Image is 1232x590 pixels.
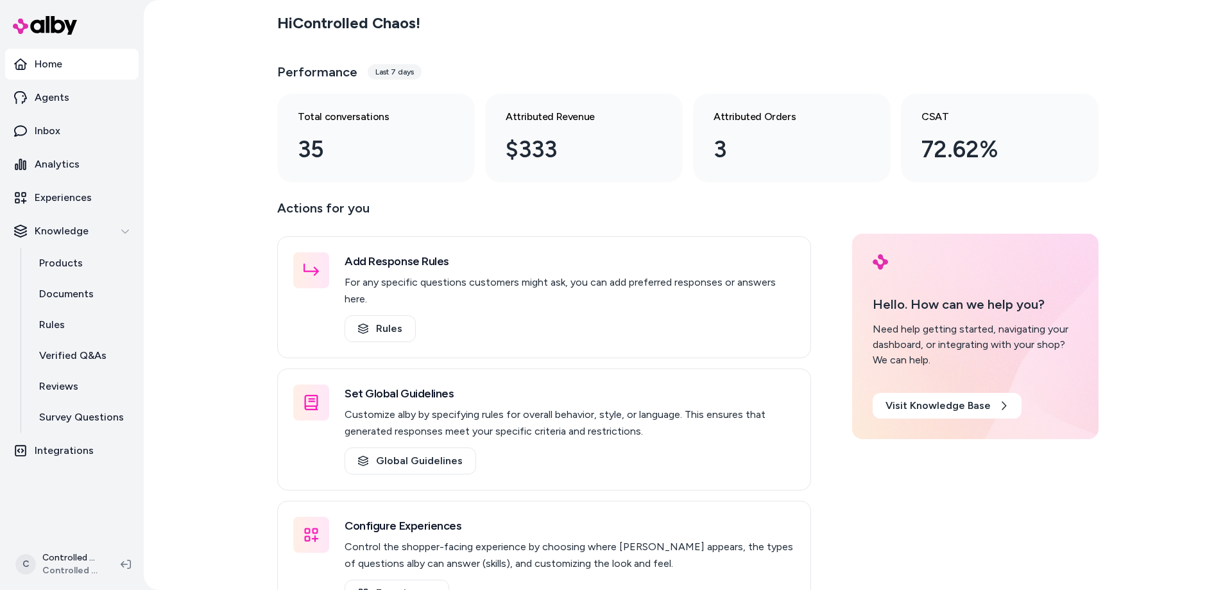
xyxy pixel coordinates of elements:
div: 72.62% [921,132,1057,167]
div: Last 7 days [368,64,422,80]
p: Inbox [35,123,60,139]
p: Integrations [35,443,94,458]
a: Visit Knowledge Base [873,393,1022,419]
a: Integrations [5,435,139,466]
a: Products [26,248,139,279]
a: Attributed Orders 3 [693,94,891,182]
p: Home [35,56,62,72]
img: alby Logo [873,254,888,270]
p: Agents [35,90,69,105]
h2: Hi Controlled Chaos ! [277,13,420,33]
p: Rules [39,317,65,333]
div: $333 [506,132,642,167]
a: Inbox [5,116,139,146]
div: 3 [714,132,850,167]
a: CSAT 72.62% [901,94,1099,182]
button: CControlled Chaos ShopifyControlled Chaos [8,544,110,585]
a: Total conversations 35 [277,94,475,182]
p: Verified Q&As [39,348,107,363]
a: Attributed Revenue $333 [485,94,683,182]
p: Customize alby by specifying rules for overall behavior, style, or language. This ensures that ge... [345,406,795,440]
p: Controlled Chaos Shopify [42,551,100,564]
span: C [15,554,36,575]
h3: Set Global Guidelines [345,385,795,403]
a: Home [5,49,139,80]
p: Analytics [35,157,80,172]
p: Documents [39,286,94,302]
a: Survey Questions [26,402,139,433]
p: Hello. How can we help you? [873,295,1078,314]
h3: CSAT [921,109,1057,125]
p: For any specific questions customers might ask, you can add preferred responses or answers here. [345,274,795,308]
p: Control the shopper-facing experience by choosing where [PERSON_NAME] appears, the types of quest... [345,539,795,572]
a: Verified Q&As [26,340,139,371]
a: Agents [5,82,139,113]
a: Global Guidelines [345,447,476,474]
a: Documents [26,279,139,309]
h3: Attributed Revenue [506,109,642,125]
img: alby Logo [13,16,77,35]
p: Experiences [35,190,92,205]
h3: Add Response Rules [345,252,795,270]
p: Survey Questions [39,410,124,425]
a: Rules [345,315,416,342]
div: Need help getting started, navigating your dashboard, or integrating with your shop? We can help. [873,322,1078,368]
a: Experiences [5,182,139,213]
p: Actions for you [277,198,811,229]
span: Controlled Chaos [42,564,100,577]
h3: Performance [277,63,357,81]
h3: Total conversations [298,109,434,125]
a: Analytics [5,149,139,180]
button: Knowledge [5,216,139,247]
h3: Attributed Orders [714,109,850,125]
a: Rules [26,309,139,340]
a: Reviews [26,371,139,402]
p: Reviews [39,379,78,394]
p: Knowledge [35,223,89,239]
div: 35 [298,132,434,167]
p: Products [39,256,83,271]
h3: Configure Experiences [345,517,795,535]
